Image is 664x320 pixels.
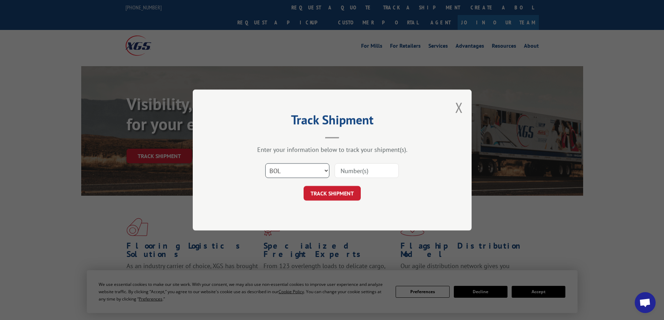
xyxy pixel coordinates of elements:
div: Enter your information below to track your shipment(s). [228,146,437,154]
h2: Track Shipment [228,115,437,128]
button: Close modal [455,98,463,117]
input: Number(s) [335,163,399,178]
button: TRACK SHIPMENT [304,186,361,201]
div: Open chat [635,292,656,313]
